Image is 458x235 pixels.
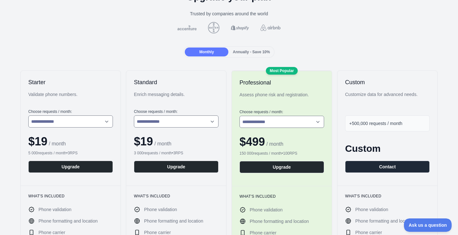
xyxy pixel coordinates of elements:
[239,109,324,114] label: Choose requests / month :
[345,91,430,104] div: Customize data for advanced needs.
[239,92,324,104] div: Assess phone risk and registration.
[349,121,402,126] span: +500,000 requests / month
[404,218,452,232] iframe: Toggle Customer Support
[134,109,219,114] label: Choose requests / month :
[134,91,219,104] div: Enrich messaging details.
